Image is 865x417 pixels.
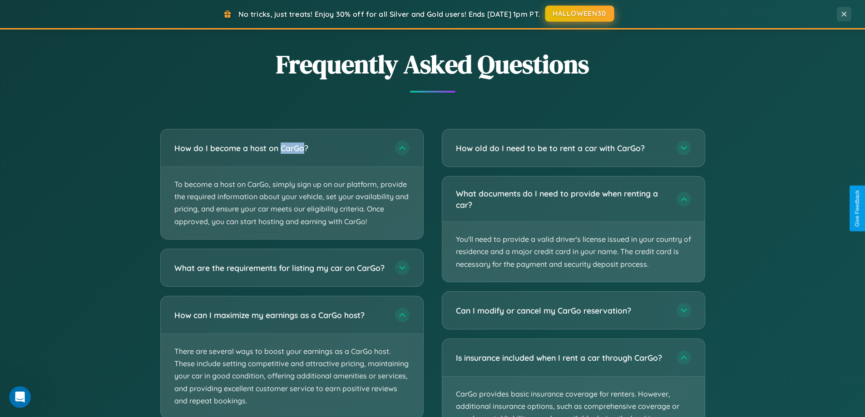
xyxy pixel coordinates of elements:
h3: What documents do I need to provide when renting a car? [456,188,667,210]
h3: How old do I need to be to rent a car with CarGo? [456,142,667,154]
h3: How can I maximize my earnings as a CarGo host? [174,309,386,320]
h3: What are the requirements for listing my car on CarGo? [174,262,386,273]
span: No tricks, just treats! Enjoy 30% off for all Silver and Gold users! Ends [DATE] 1pm PT. [238,10,540,19]
button: HALLOWEEN30 [545,5,614,22]
h3: Can I modify or cancel my CarGo reservation? [456,305,667,316]
p: To become a host on CarGo, simply sign up on our platform, provide the required information about... [161,167,423,239]
h2: Frequently Asked Questions [160,47,705,82]
h3: How do I become a host on CarGo? [174,142,386,154]
h3: Is insurance included when I rent a car through CarGo? [456,352,667,363]
iframe: Intercom live chat [9,386,31,408]
div: Give Feedback [854,190,860,227]
p: You'll need to provide a valid driver's license issued in your country of residence and a major c... [442,222,705,282]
